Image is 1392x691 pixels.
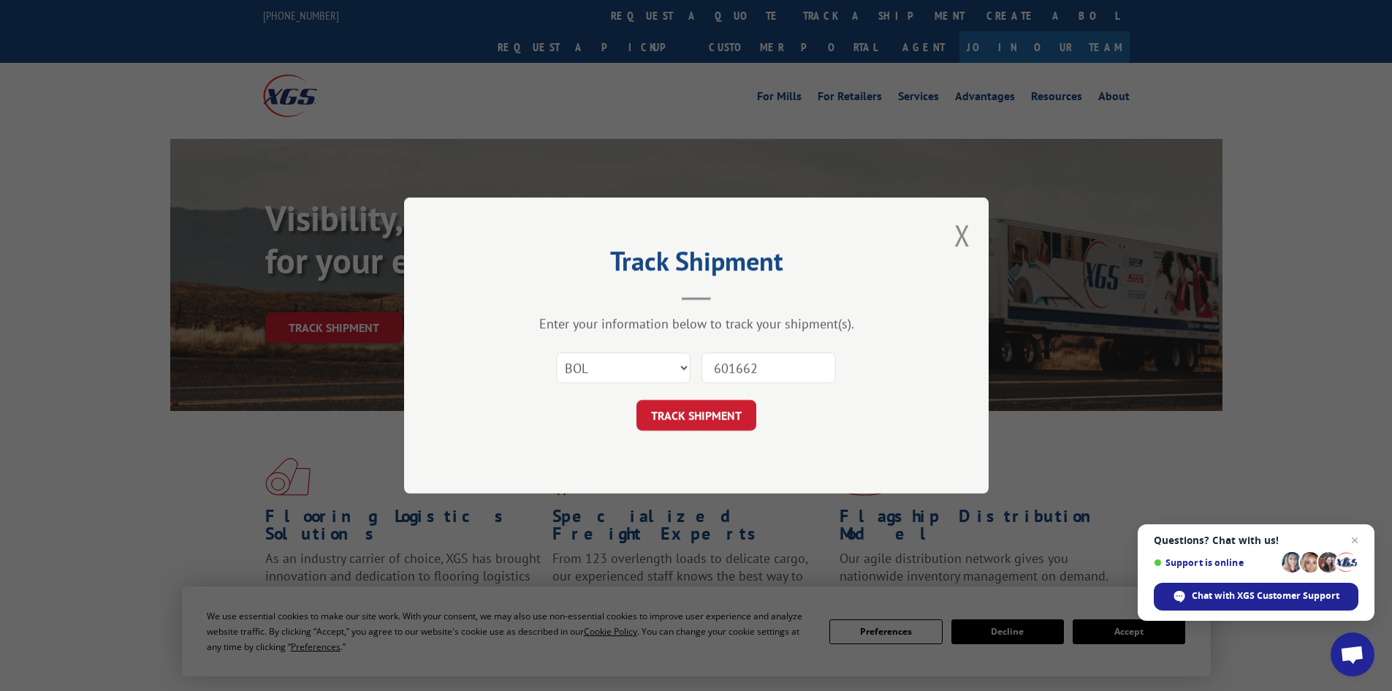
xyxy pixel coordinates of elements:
[636,400,756,431] button: TRACK SHIPMENT
[1154,557,1277,568] span: Support is online
[954,216,970,254] button: Close modal
[477,251,916,279] h2: Track Shipment
[1154,583,1358,611] span: Chat with XGS Customer Support
[1154,535,1358,546] span: Questions? Chat with us!
[701,352,836,383] input: Number(s)
[1331,633,1374,676] a: Open chat
[477,315,916,332] div: Enter your information below to track your shipment(s).
[1192,589,1339,603] span: Chat with XGS Customer Support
